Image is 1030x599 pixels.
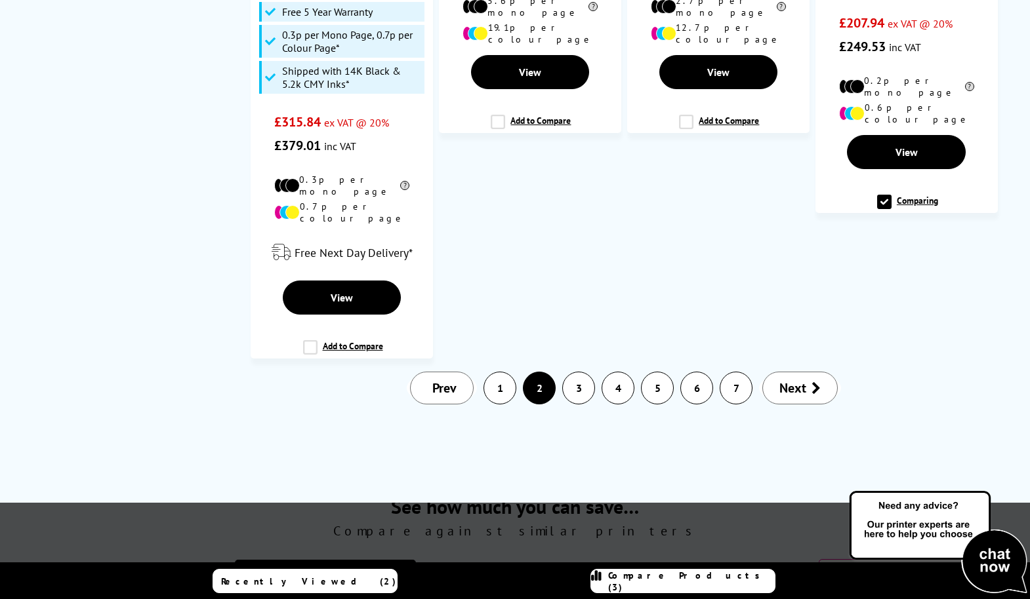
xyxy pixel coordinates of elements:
img: Open Live Chat window [846,489,1030,596]
span: View [331,291,353,304]
span: Free 5 Year Warranty [282,5,373,18]
span: 0.3p per Mono Page, 0.7p per Colour Page* [282,28,422,54]
span: Shipped with 14K Black & 5.2k CMY Inks* [282,64,422,90]
a: View [471,55,590,89]
span: Free Next Day Delivery* [295,245,413,260]
span: ex VAT @ 20% [324,116,389,129]
label: Comparing [877,195,938,220]
li: 0.6p per colour page [839,102,974,125]
span: £379.01 [274,137,321,154]
div: modal_delivery [257,234,426,271]
span: ex VAT @ 20% [888,17,953,30]
a: Next [762,372,838,404]
span: Recently Viewed (2) [221,575,396,587]
a: View [283,280,402,315]
span: View [707,66,730,79]
span: £207.94 [839,14,884,31]
li: 12.7p per colour page [651,22,786,45]
a: View [659,55,778,89]
a: Compare Products (3) [590,569,775,593]
span: inc VAT [889,41,921,54]
label: Add to Compare [679,115,759,140]
a: 3 [563,372,594,404]
a: 4 [602,372,634,404]
span: Prev [432,379,457,396]
a: 5 [642,372,673,404]
span: View [896,145,918,159]
span: £249.53 [839,38,886,55]
li: 0.7p per colour page [274,201,409,224]
li: 19.1p per colour page [463,22,598,45]
label: Add to Compare [303,340,383,365]
a: Previous [410,372,474,404]
a: 6 [681,372,712,404]
label: Add to Compare [491,115,571,140]
a: Recently Viewed (2) [213,569,398,593]
span: View [519,66,541,79]
a: 7 [720,372,752,404]
span: Compare Products (3) [608,570,775,593]
a: View [847,135,966,169]
li: 0.2p per mono page [839,75,974,98]
span: Next [779,379,806,396]
span: inc VAT [324,140,356,153]
span: £315.84 [274,113,321,130]
li: 0.3p per mono page [274,174,409,197]
a: 1 [484,372,516,404]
